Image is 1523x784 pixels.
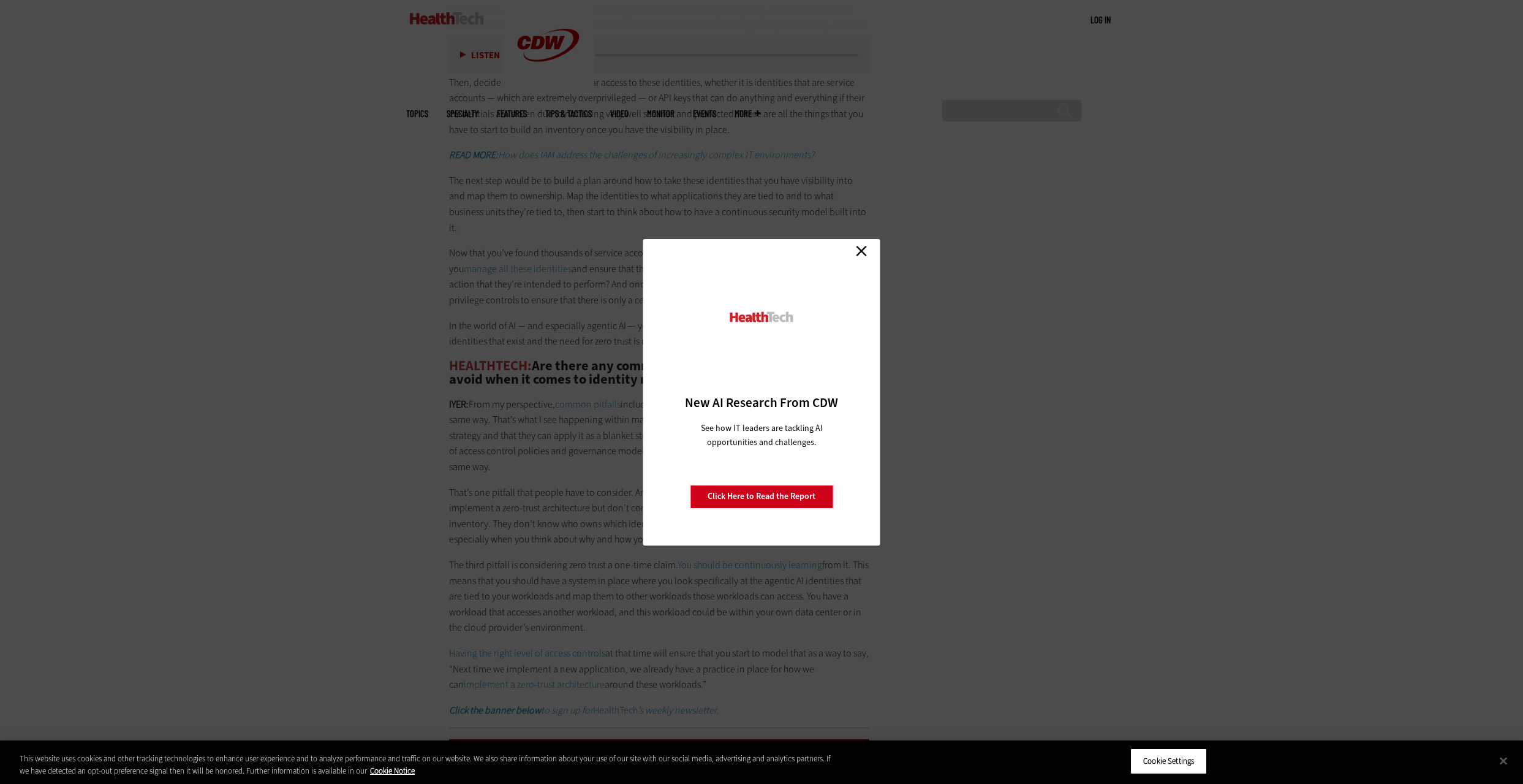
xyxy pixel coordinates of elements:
h3: New AI Research From CDW [665,394,859,411]
a: Click Here to Read the Report [690,485,833,508]
p: See how IT leaders are tackling AI opportunities and challenges. [686,421,837,449]
button: Cookie Settings [1130,748,1207,774]
div: This website uses cookies and other tracking technologies to enhance user experience and to analy... [20,753,837,777]
img: HealthTech_0.png [728,311,795,324]
button: Close [1490,747,1517,774]
a: Close [852,242,871,261]
a: More information about your privacy [370,766,415,776]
